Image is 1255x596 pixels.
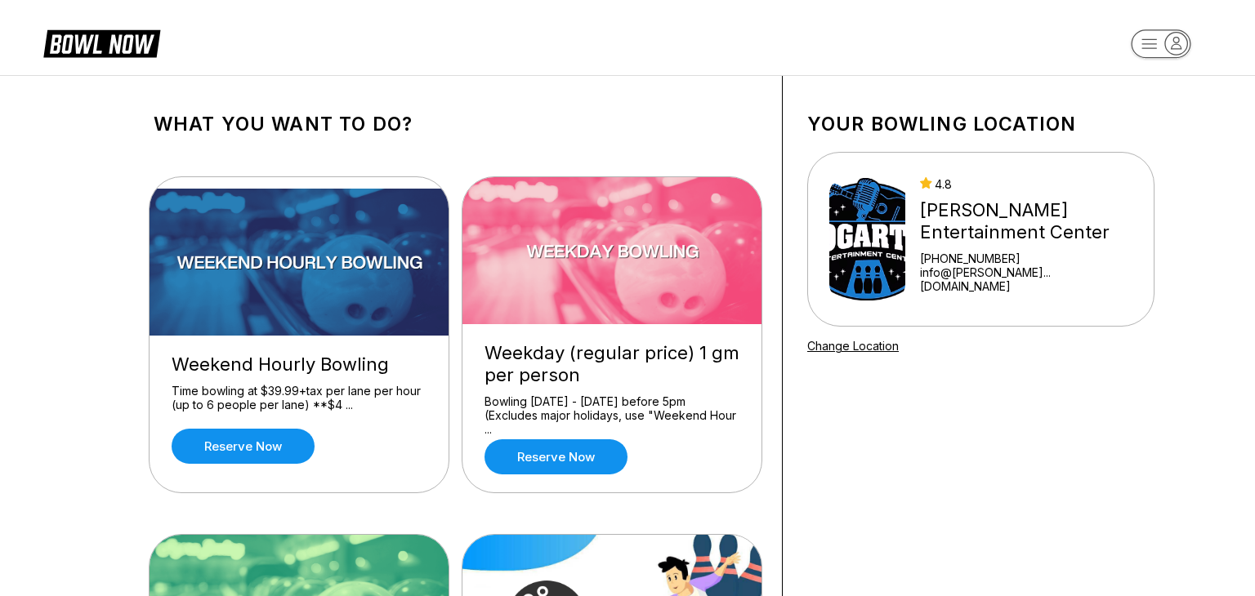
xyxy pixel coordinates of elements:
[172,384,427,412] div: Time bowling at $39.99+tax per lane per hour (up to 6 people per lane) **$4 ...
[920,199,1132,243] div: [PERSON_NAME] Entertainment Center
[920,177,1132,191] div: 4.8
[485,439,627,474] a: Reserve now
[807,113,1155,136] h1: Your bowling location
[920,265,1132,293] a: info@[PERSON_NAME]...[DOMAIN_NAME]
[154,113,757,136] h1: What you want to do?
[485,342,739,386] div: Weekday (regular price) 1 gm per person
[920,251,1132,265] div: [PHONE_NUMBER]
[172,354,427,376] div: Weekend Hourly Bowling
[485,394,739,423] div: Bowling [DATE] - [DATE] before 5pm (Excludes major holidays, use "Weekend Hour ...
[150,189,450,336] img: Weekend Hourly Bowling
[172,429,315,464] a: Reserve now
[829,178,905,300] img: Bogart's Entertainment Center
[462,177,763,324] img: Weekday (regular price) 1 gm per person
[807,339,899,353] a: Change Location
